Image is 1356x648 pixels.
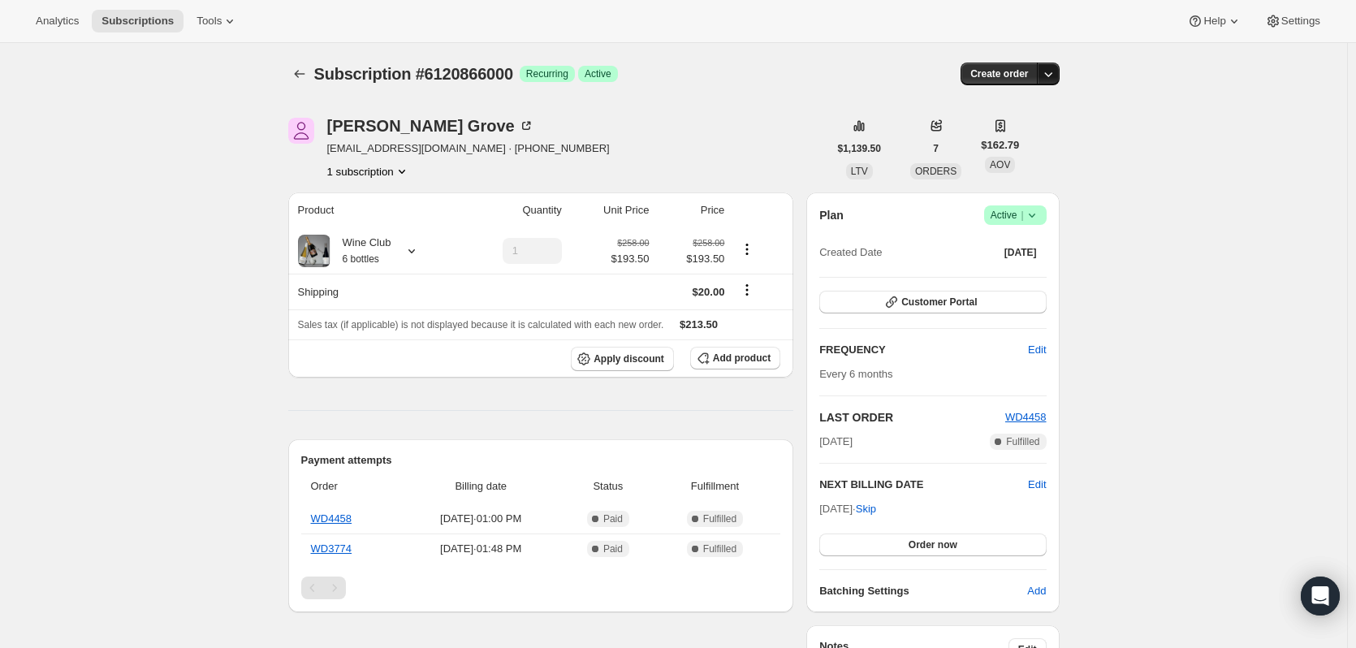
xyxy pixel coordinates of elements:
span: Help [1203,15,1225,28]
a: WD4458 [311,512,352,525]
span: Skip [856,501,876,517]
span: [DATE] [1004,246,1037,259]
span: [EMAIL_ADDRESS][DOMAIN_NAME] · [PHONE_NUMBER] [327,140,610,157]
span: Active [991,207,1040,223]
span: Settings [1281,15,1320,28]
button: Shipping actions [734,281,760,299]
div: [PERSON_NAME] Grove [327,118,534,134]
span: Analytics [36,15,79,28]
button: [DATE] [995,241,1047,264]
span: Paid [603,542,623,555]
th: Quantity [458,192,567,228]
span: Recurring [526,67,568,80]
span: Every 6 months [819,368,892,380]
small: $258.00 [693,238,724,248]
span: Customer Portal [901,296,977,309]
span: Create order [970,67,1028,80]
h2: FREQUENCY [819,342,1028,358]
span: $1,139.50 [838,142,881,155]
span: [DATE] [819,434,853,450]
span: Active [585,67,611,80]
th: Shipping [288,274,458,309]
span: Add product [713,352,771,365]
button: Apply discount [571,347,674,371]
th: Price [654,192,729,228]
th: Product [288,192,458,228]
button: Skip [846,496,886,522]
button: Create order [961,63,1038,85]
span: Add [1027,583,1046,599]
span: Status [567,478,650,495]
span: $193.50 [611,251,649,267]
button: WD4458 [1005,409,1047,426]
button: Customer Portal [819,291,1046,313]
button: Edit [1028,477,1046,493]
span: $193.50 [659,251,724,267]
span: Subscriptions [101,15,174,28]
button: Tools [187,10,248,32]
button: Product actions [734,240,760,258]
span: Apply discount [594,352,664,365]
span: Tools [196,15,222,28]
span: $213.50 [680,318,718,330]
button: Help [1177,10,1251,32]
button: Settings [1255,10,1330,32]
button: Analytics [26,10,89,32]
span: $162.79 [981,137,1019,153]
span: 7 [933,142,939,155]
button: Subscriptions [288,63,311,85]
button: Add [1017,578,1056,604]
button: 7 [923,137,948,160]
button: Product actions [327,163,410,179]
span: Andrew Grove [288,118,314,144]
small: 6 bottles [343,253,379,265]
h2: LAST ORDER [819,409,1005,426]
span: Fulfillment [659,478,771,495]
img: product img [298,235,330,267]
button: Order now [819,534,1046,556]
h2: Payment attempts [301,452,781,469]
button: Add product [690,347,780,369]
span: Billing date [404,478,557,495]
span: Paid [603,512,623,525]
nav: Pagination [301,577,781,599]
span: Created Date [819,244,882,261]
button: Subscriptions [92,10,184,32]
h2: Plan [819,207,844,223]
span: | [1021,209,1023,222]
th: Unit Price [567,192,654,228]
button: Edit [1018,337,1056,363]
h6: Batching Settings [819,583,1027,599]
div: Open Intercom Messenger [1301,577,1340,616]
span: Fulfilled [703,542,736,555]
span: [DATE] · [819,503,876,515]
span: LTV [851,166,868,177]
span: Edit [1028,342,1046,358]
th: Order [301,469,400,504]
a: WD4458 [1005,411,1047,423]
button: $1,139.50 [828,137,891,160]
small: $258.00 [617,238,649,248]
div: Wine Club [330,235,391,267]
h2: NEXT BILLING DATE [819,477,1028,493]
span: AOV [990,159,1010,171]
span: ORDERS [915,166,957,177]
a: WD3774 [311,542,352,555]
span: Sales tax (if applicable) is not displayed because it is calculated with each new order. [298,319,664,330]
span: Subscription #6120866000 [314,65,513,83]
span: $20.00 [693,286,725,298]
span: Order now [909,538,957,551]
span: Fulfilled [703,512,736,525]
span: Fulfilled [1006,435,1039,448]
span: [DATE] · 01:00 PM [404,511,557,527]
span: [DATE] · 01:48 PM [404,541,557,557]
